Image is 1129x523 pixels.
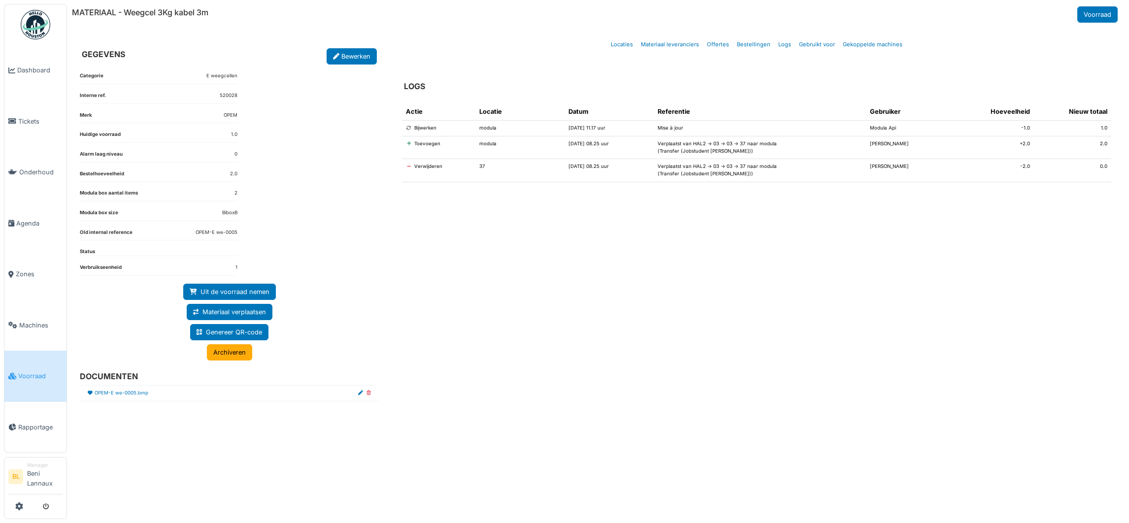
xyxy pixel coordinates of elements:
[654,121,866,136] td: Mise à jour
[235,264,237,271] dd: 1
[1034,136,1111,159] td: 2.0
[80,229,133,240] dt: Old internal reference
[327,48,377,65] a: Bewerken
[564,121,654,136] td: [DATE] 11.17 uur
[80,151,123,162] dt: Alarm laag niveau
[80,248,95,256] dt: Status
[955,136,1033,159] td: +2.0
[866,136,955,159] td: [PERSON_NAME]
[80,372,371,381] h6: DOCUMENTEN
[224,112,237,119] dd: OPEM
[654,103,866,121] th: Referentie
[866,121,955,136] td: Modula Api
[80,112,92,123] dt: Merk
[4,45,66,96] a: Dashboard
[27,461,63,492] li: Beni Lannaux
[402,159,475,182] td: Verwijderen
[4,198,66,249] a: Agenda
[19,167,63,177] span: Onderhoud
[1034,103,1111,121] th: Nieuw totaal
[18,371,63,381] span: Voorraad
[839,33,906,56] a: Gekoppelde machines
[475,121,564,136] td: modula
[654,136,866,159] td: Verplaatst van HAL2 -> 03 -> 03 -> 37 naar modula (Transfer (Jobstudent [PERSON_NAME]))
[4,402,66,453] a: Rapportage
[80,131,121,142] dt: Huidige voorraad
[654,159,866,182] td: Verplaatst van HAL2 -> 03 -> 03 -> 37 naar modula (Transfer (Jobstudent [PERSON_NAME]))
[955,121,1033,136] td: -1.0
[4,96,66,147] a: Tickets
[703,33,733,56] a: Offertes
[866,103,955,121] th: Gebruiker
[475,103,564,121] th: Locatie
[183,284,276,300] a: Uit de voorraad nemen
[475,136,564,159] td: modula
[16,269,63,279] span: Zones
[72,8,208,17] h6: MATERIAAL - Weegcel 3Kg kabel 3m
[234,190,237,197] dd: 2
[955,159,1033,182] td: -2.0
[80,190,138,201] dt: Modula box aantal items
[80,264,122,275] dt: Verbruikseenheid
[564,136,654,159] td: [DATE] 08.25 uur
[402,103,475,121] th: Actie
[80,170,124,182] dt: Bestelhoeveelheid
[4,249,66,300] a: Zones
[607,33,637,56] a: Locaties
[231,131,237,138] dd: 1.0
[4,300,66,351] a: Machines
[82,50,125,59] h6: GEGEVENS
[18,117,63,126] span: Tickets
[206,72,237,80] dd: E weegcellen
[4,351,66,402] a: Voorraad
[402,136,475,159] td: Toevoegen
[955,103,1033,121] th: Hoeveelheid
[187,304,272,320] a: Materiaal verplaatsen
[1034,159,1111,182] td: 0.0
[475,159,564,182] td: 37
[795,33,839,56] a: Gebruikt voor
[18,423,63,432] span: Rapportage
[4,147,66,198] a: Onderhoud
[1077,6,1118,23] a: Voorraad
[80,72,103,84] dt: Categorie
[733,33,774,56] a: Bestellingen
[220,92,237,99] dd: 520028
[8,461,63,494] a: BL ManagerBeni Lannaux
[21,10,50,39] img: Badge_color-CXgf-gQk.svg
[27,461,63,469] div: Manager
[196,229,237,236] dd: OPEM-E we-0005
[17,65,63,75] span: Dashboard
[402,121,475,136] td: Bijwerken
[866,159,955,182] td: [PERSON_NAME]
[207,344,252,360] a: Archiveren
[234,151,237,158] dd: 0
[16,219,63,228] span: Agenda
[637,33,703,56] a: Materiaal leveranciers
[564,159,654,182] td: [DATE] 08.25 uur
[190,324,268,340] a: Genereer QR-code
[404,82,425,91] h6: LOGS
[95,390,148,397] a: OPEM-E we-0005.bmp
[230,170,237,178] dd: 2.0
[19,321,63,330] span: Machines
[8,469,23,484] li: BL
[80,92,106,103] dt: Interne ref.
[80,209,118,221] dt: Modula box size
[222,209,237,217] dd: BiboxB
[1034,121,1111,136] td: 1.0
[564,103,654,121] th: Datum
[774,33,795,56] a: Logs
